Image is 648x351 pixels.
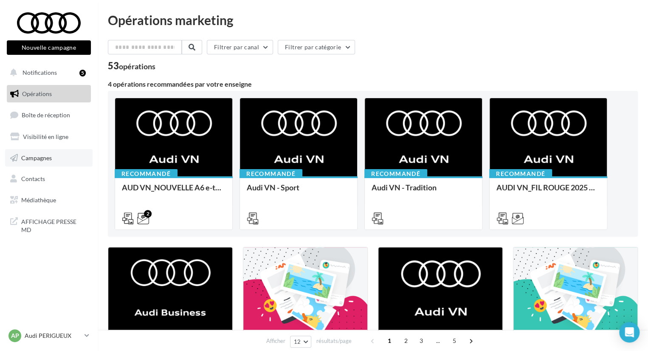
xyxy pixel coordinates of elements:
[414,334,428,348] span: 3
[5,191,93,209] a: Médiathèque
[239,169,302,178] div: Recommandé
[122,183,225,200] div: AUD VN_NOUVELLE A6 e-tron
[7,40,91,55] button: Nouvelle campagne
[489,169,552,178] div: Recommandé
[5,212,93,238] a: AFFICHAGE PRESSE MD
[5,128,93,146] a: Visibilité en ligne
[23,133,68,140] span: Visibilité en ligne
[431,334,445,348] span: ...
[364,169,427,178] div: Recommandé
[108,61,155,71] div: 53
[7,328,91,344] a: AP Audi PERIGUEUX
[5,149,93,167] a: Campagnes
[448,334,461,348] span: 5
[316,337,351,345] span: résultats/page
[294,338,301,345] span: 12
[108,81,638,88] div: 4 opérations recommandées par votre enseigne
[108,14,638,26] div: Opérations marketing
[22,90,52,97] span: Opérations
[5,170,93,188] a: Contacts
[383,334,396,348] span: 1
[21,216,87,234] span: AFFICHAGE PRESSE MD
[5,106,93,124] a: Boîte de réception
[25,331,81,340] p: Audi PERIGUEUX
[21,196,56,204] span: Médiathèque
[23,69,57,76] span: Notifications
[22,111,70,119] span: Boîte de réception
[5,85,93,103] a: Opérations
[372,183,475,200] div: Audi VN - Tradition
[115,169,177,178] div: Recommandé
[207,40,273,54] button: Filtrer par canal
[5,64,89,82] button: Notifications 5
[144,210,152,218] div: 2
[266,337,285,345] span: Afficher
[247,183,350,200] div: Audi VN - Sport
[21,154,52,161] span: Campagnes
[11,331,19,340] span: AP
[290,336,312,348] button: 12
[496,183,600,200] div: AUDI VN_FIL ROUGE 2025 - A1, Q2, Q3, Q5 et Q4 e-tron
[21,175,45,182] span: Contacts
[278,40,355,54] button: Filtrer par catégorie
[79,70,86,76] div: 5
[619,322,640,343] div: Open Intercom Messenger
[399,334,413,348] span: 2
[119,62,155,70] div: opérations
